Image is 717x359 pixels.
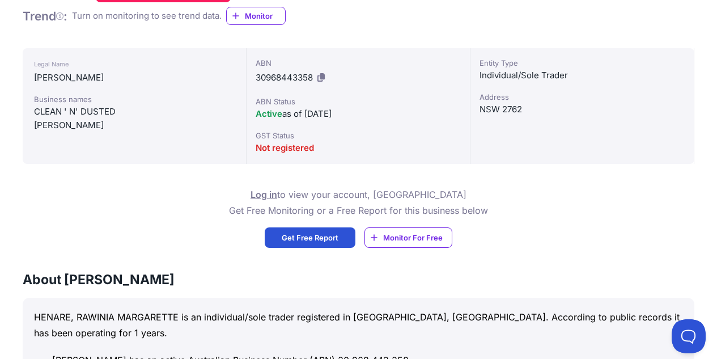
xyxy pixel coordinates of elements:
div: [PERSON_NAME] [34,71,235,85]
iframe: Toggle Customer Support [672,319,706,353]
div: Address [480,91,685,103]
span: 30968443358 [256,72,313,83]
span: Not registered [256,142,314,153]
span: Monitor For Free [383,232,443,243]
p: to view your account, [GEOGRAPHIC_DATA] Get Free Monitoring or a Free Report for this business below [229,187,488,218]
h3: About [PERSON_NAME] [23,271,694,289]
div: GST Status [256,130,461,141]
div: Business names [34,94,235,105]
div: ABN Status [256,96,461,107]
span: Get Free Report [282,232,338,243]
a: Monitor For Free [364,227,452,248]
div: [PERSON_NAME] [34,119,235,132]
div: as of [DATE] [256,107,461,121]
a: Get Free Report [265,227,355,248]
div: Turn on monitoring to see trend data. [72,10,222,23]
span: Monitor [245,10,285,22]
a: Log in [251,189,277,200]
div: NSW 2762 [480,103,685,116]
div: Entity Type [480,57,685,69]
div: Individual/Sole Trader [480,69,685,82]
div: Legal Name [34,57,235,71]
div: CLEAN ' N' DUSTED [34,105,235,119]
p: HENARE, RAWINIA MARGARETTE is an individual/sole trader registered in [GEOGRAPHIC_DATA], [GEOGRAP... [34,309,683,341]
span: Active [256,108,282,119]
h1: Trend : [23,9,67,24]
div: ABN [256,57,461,69]
a: Monitor [226,7,286,25]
